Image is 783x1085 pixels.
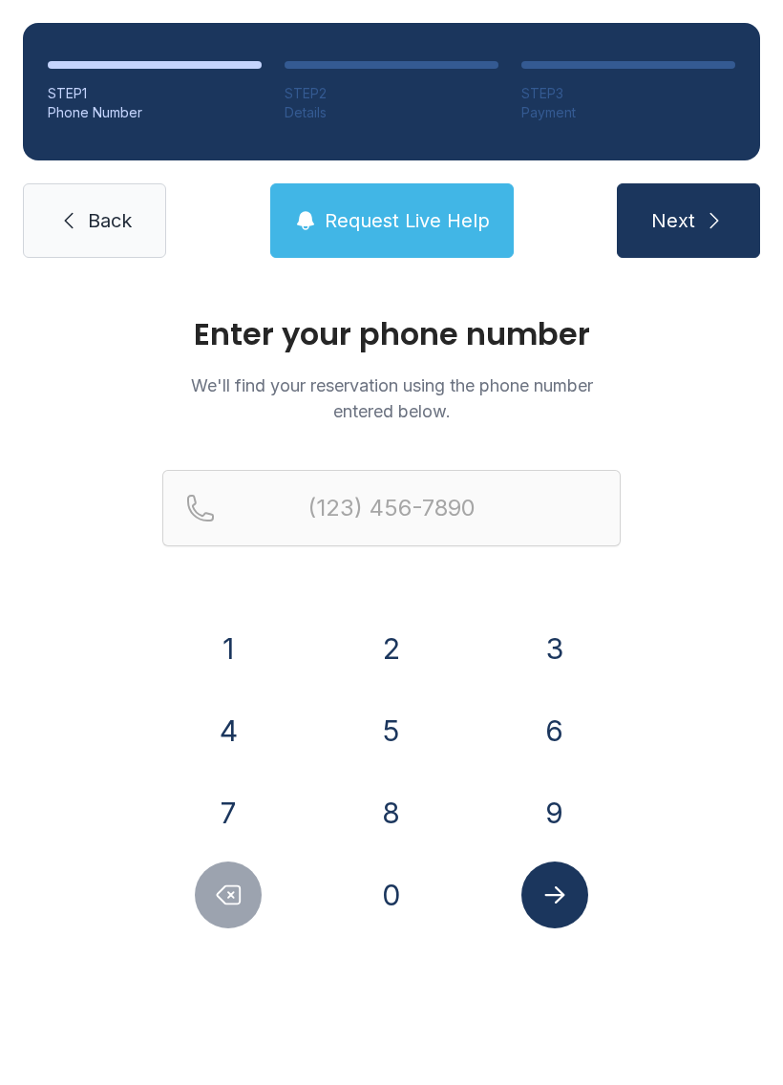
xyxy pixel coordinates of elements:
[88,207,132,234] span: Back
[48,103,262,122] div: Phone Number
[521,862,588,928] button: Submit lookup form
[162,319,621,350] h1: Enter your phone number
[358,862,425,928] button: 0
[358,615,425,682] button: 2
[521,84,735,103] div: STEP 3
[162,470,621,546] input: Reservation phone number
[521,103,735,122] div: Payment
[285,103,498,122] div: Details
[651,207,695,234] span: Next
[285,84,498,103] div: STEP 2
[358,779,425,846] button: 8
[521,779,588,846] button: 9
[358,697,425,764] button: 5
[521,697,588,764] button: 6
[48,84,262,103] div: STEP 1
[521,615,588,682] button: 3
[195,615,262,682] button: 1
[325,207,490,234] span: Request Live Help
[195,697,262,764] button: 4
[195,862,262,928] button: Delete number
[195,779,262,846] button: 7
[162,372,621,424] p: We'll find your reservation using the phone number entered below.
